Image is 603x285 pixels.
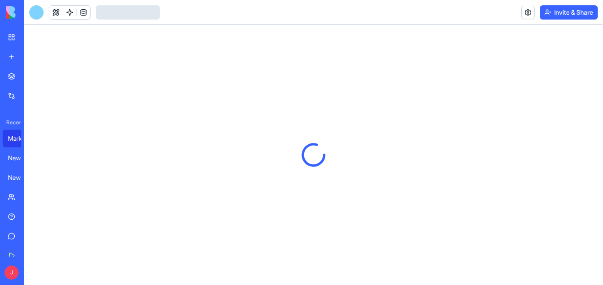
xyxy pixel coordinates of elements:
span: J [4,265,19,280]
div: New App [8,154,33,162]
a: Marketing Budget Planner & Calendar [3,130,38,147]
div: New App [8,173,33,182]
div: Marketing Budget Planner & Calendar [8,134,33,143]
img: logo [6,6,61,19]
a: New App [3,149,38,167]
button: Invite & Share [540,5,598,20]
span: Recent [3,119,21,126]
a: New App [3,169,38,186]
